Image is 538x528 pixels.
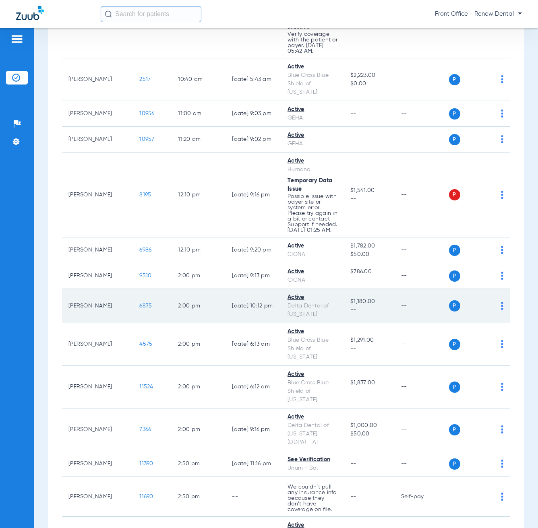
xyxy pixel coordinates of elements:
[101,6,201,22] input: Search for patients
[62,289,133,323] td: [PERSON_NAME]
[449,339,460,350] span: P
[350,297,388,306] span: $1,180.00
[288,165,337,174] div: Humana
[16,6,44,20] img: Zuub Logo
[288,31,337,54] p: Verify coverage with the patient or payer. [DATE] 05:42 AM.
[172,477,226,517] td: 2:50 PM
[288,157,337,165] div: Active
[172,366,226,408] td: 2:00 PM
[172,153,226,237] td: 12:10 PM
[139,303,152,309] span: 6875
[288,413,337,421] div: Active
[288,302,337,319] div: Delta Dental of [US_STATE]
[139,427,151,432] span: 7366
[501,460,503,468] img: group-dot-blue.svg
[501,425,503,433] img: group-dot-blue.svg
[288,268,337,276] div: Active
[226,101,281,127] td: [DATE] 9:03 PM
[350,195,388,203] span: --
[226,451,281,477] td: [DATE] 11:16 PM
[395,289,449,323] td: --
[62,451,133,477] td: [PERSON_NAME]
[288,114,337,122] div: GEHA
[288,250,337,259] div: CIGNA
[350,379,388,387] span: $1,837.00
[449,189,460,200] span: P
[172,451,226,477] td: 2:50 PM
[288,276,337,285] div: CIGNA
[288,293,337,302] div: Active
[172,263,226,289] td: 2:00 PM
[288,131,337,140] div: Active
[395,127,449,153] td: --
[395,153,449,237] td: --
[172,408,226,451] td: 2:00 PM
[226,153,281,237] td: [DATE] 9:16 PM
[139,192,151,198] span: 8195
[350,430,388,438] span: $50.00
[350,306,388,314] span: --
[226,263,281,289] td: [DATE] 9:13 PM
[435,10,522,18] span: Front Office - Renew Dental
[449,458,460,470] span: P
[288,178,333,192] span: Temporary Data Issue
[62,408,133,451] td: [PERSON_NAME]
[10,34,23,44] img: hamburger-icon
[501,75,503,83] img: group-dot-blue.svg
[350,111,356,116] span: --
[62,477,133,517] td: [PERSON_NAME]
[449,424,460,435] span: P
[288,370,337,379] div: Active
[449,108,460,120] span: P
[288,63,337,71] div: Active
[449,300,460,311] span: P
[395,477,449,517] td: Self-pay
[350,268,388,276] span: $786.00
[395,263,449,289] td: --
[62,127,133,153] td: [PERSON_NAME]
[449,134,460,145] span: P
[501,135,503,143] img: group-dot-blue.svg
[395,366,449,408] td: --
[501,191,503,199] img: group-dot-blue.svg
[395,237,449,263] td: --
[226,127,281,153] td: [DATE] 9:02 PM
[501,302,503,310] img: group-dot-blue.svg
[172,127,226,153] td: 11:20 AM
[288,336,337,361] div: Blue Cross Blue Shield of [US_STATE]
[501,246,503,254] img: group-dot-blue.svg
[288,456,337,464] div: See Verification
[139,111,154,116] span: 10956
[501,109,503,118] img: group-dot-blue.svg
[62,263,133,289] td: [PERSON_NAME]
[449,382,460,393] span: P
[139,136,154,142] span: 10957
[226,237,281,263] td: [DATE] 9:20 PM
[62,237,133,263] td: [PERSON_NAME]
[350,494,356,499] span: --
[288,71,337,97] div: Blue Cross Blue Shield of [US_STATE]
[350,461,356,466] span: --
[395,101,449,127] td: --
[226,323,281,366] td: [DATE] 6:13 AM
[62,323,133,366] td: [PERSON_NAME]
[288,194,337,233] p: Possible issue with payer site or system error. Please try again in a bit or contact Support if n...
[288,421,337,447] div: Delta Dental of [US_STATE] (DDPA) - AI
[350,136,356,142] span: --
[498,489,538,528] div: Chat Widget
[62,58,133,101] td: [PERSON_NAME]
[350,186,388,195] span: $1,541.00
[449,74,460,85] span: P
[288,105,337,114] div: Active
[172,58,226,101] td: 10:40 AM
[288,484,337,512] p: We couldn’t pull any insurance info because they don’t have coverage on file.
[350,421,388,430] span: $1,000.00
[501,383,503,391] img: group-dot-blue.svg
[350,344,388,353] span: --
[105,10,112,18] img: Search Icon
[449,270,460,282] span: P
[139,494,153,499] span: 11690
[288,464,337,472] div: Unum - Bot
[350,71,388,80] span: $2,223.00
[172,323,226,366] td: 2:00 PM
